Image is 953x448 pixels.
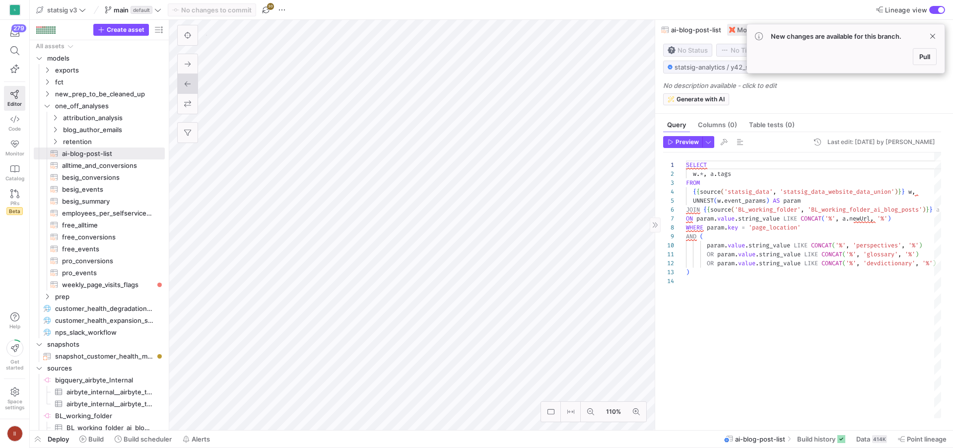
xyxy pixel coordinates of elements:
span: ( [700,232,703,240]
span: Query [667,122,686,128]
span: Columns [698,122,737,128]
a: BL_working_folder​​​​​​​​ [34,410,165,422]
span: , [835,215,839,223]
span: prep [55,291,163,302]
button: Build scheduler [110,431,176,448]
span: . [745,241,749,249]
span: string_value [749,241,790,249]
span: param [717,259,735,267]
div: Press SPACE to select this row. [34,52,165,64]
span: ON [686,215,693,223]
div: Last edit: [DATE] by [PERSON_NAME] [827,139,935,146]
span: weekly_page_visits_flags​​​​​​​​​​ [62,279,153,291]
span: snapshots [47,339,163,350]
span: , [898,250,901,258]
span: OR [707,259,714,267]
a: ai-blog-post-list​​​​​​​​​​ [34,148,165,159]
span: '%' [905,250,915,258]
div: Press SPACE to select this row. [34,76,165,88]
span: ) [933,259,936,267]
span: UNNEST [693,197,714,205]
span: besig_events​​​​​​​​​​ [62,184,153,195]
span: Code [8,126,21,132]
span: fct [55,76,163,88]
div: Press SPACE to select this row. [34,302,165,314]
span: 'BL_working_folder' [735,206,801,214]
span: Monitor [5,150,24,156]
span: CONCAT [821,250,842,258]
button: statsig v3 [34,3,88,16]
span: ( [842,250,846,258]
span: ) [919,241,922,249]
button: Help [4,308,25,334]
span: Build scheduler [124,435,172,443]
span: } [898,188,901,196]
span: string_value [759,250,801,258]
span: , [773,188,776,196]
span: PRs [10,200,19,206]
span: param [707,224,724,231]
span: attribution_analysis [63,112,163,124]
a: pro_events​​​​​​​​​​ [34,267,165,279]
a: airbyte_internal__airbyte_tmp_sxu_OpportunityHistory​​​​​​​​​ [34,386,165,398]
div: 10 [663,241,674,250]
span: . [724,241,728,249]
div: Press SPACE to select this row. [34,88,165,100]
span: 'BL_working_folder_ai_blog_posts' [808,206,922,214]
span: Table tests [749,122,795,128]
span: value [717,215,735,223]
span: '%' [908,241,919,249]
div: 414K [872,435,887,443]
span: ) [922,206,926,214]
span: bigquery_airbyte_Internal​​​​​​​​ [55,374,163,386]
span: Model [737,26,756,34]
a: airbyte_internal__airbyte_tmp_yfh_Opportunity​​​​​​​​​ [34,398,165,410]
span: ) [915,250,919,258]
a: Code [4,111,25,136]
span: . [724,224,728,231]
a: bigquery_airbyte_Internal​​​​​​​​ [34,374,165,386]
img: No status [668,46,676,54]
div: S [10,5,20,15]
button: No tierNo Tier [716,44,757,57]
a: employees_per_selfservice_account​​​​​​​​​​ [34,207,165,219]
a: Catalog [4,160,25,185]
button: Point lineage [893,431,951,448]
div: 12 [663,259,674,268]
span: ( [821,215,825,223]
span: pro_events​​​​​​​​​​ [62,267,153,279]
span: ) [686,268,689,276]
span: free_alltime​​​​​​​​​​ [62,220,153,231]
div: 5 [663,196,674,205]
a: besig_conversions​​​​​​​​​​ [34,171,165,183]
div: 279 [11,24,26,32]
span: , [846,241,849,249]
span: ) [887,215,891,223]
span: w [717,197,721,205]
a: pro_conversions​​​​​​​​​​ [34,255,165,267]
span: ( [714,197,717,205]
span: , [915,259,919,267]
button: 110% [601,402,626,422]
span: { [707,206,710,214]
button: Build history [793,431,850,448]
span: '%' [877,215,887,223]
span: free_conversions​​​​​​​​​​ [62,231,153,243]
span: ( [842,259,846,267]
span: value [738,259,755,267]
span: JOIN [686,206,700,214]
span: Lineage view [885,6,927,14]
div: Press SPACE to select this row. [34,410,165,422]
span: CONCAT [811,241,832,249]
span: (0) [785,122,795,128]
span: '%' [846,250,856,258]
span: employees_per_selfservice_account​​​​​​​​​​ [62,208,153,219]
span: ) [894,188,898,196]
div: Press SPACE to select this row. [34,374,165,386]
span: AS [773,197,780,205]
span: , [703,170,707,178]
span: } [926,206,929,214]
div: Press SPACE to select this row. [34,136,165,148]
span: 'glossary' [863,250,898,258]
div: 6 [663,205,674,214]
